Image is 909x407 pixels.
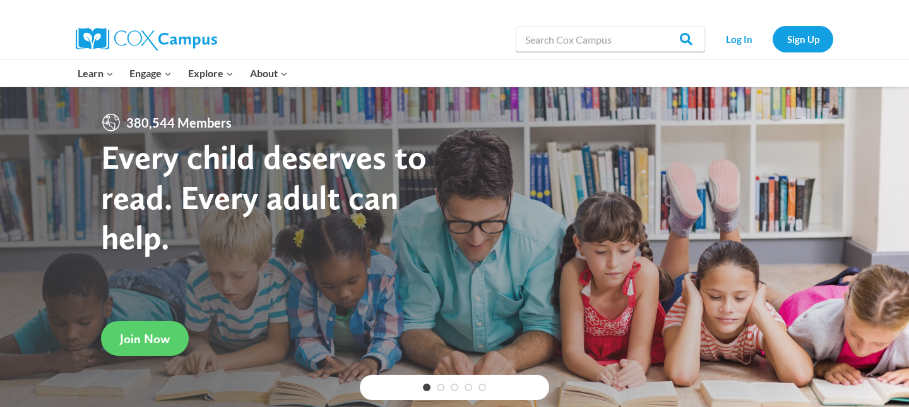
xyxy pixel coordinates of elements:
[478,384,486,391] a: 5
[423,384,431,391] a: 1
[78,65,114,82] span: Learn
[76,28,217,51] img: Cox Campus
[437,384,444,391] a: 2
[129,65,172,82] span: Engage
[101,321,189,356] a: Join Now
[451,384,458,391] a: 3
[188,65,234,82] span: Explore
[120,331,170,346] span: Join Now
[69,60,295,87] nav: Primary Navigation
[711,26,766,52] a: Log In
[773,26,833,52] a: Sign Up
[465,384,472,391] a: 4
[711,26,833,52] nav: Secondary Navigation
[101,137,427,257] strong: Every child deserves to read. Every adult can help.
[121,112,237,133] span: 380,544 Members
[250,65,288,82] span: About
[516,27,705,52] input: Search Cox Campus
